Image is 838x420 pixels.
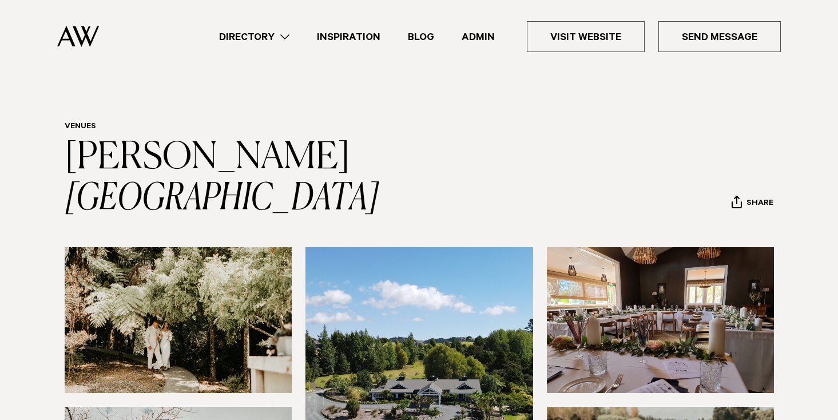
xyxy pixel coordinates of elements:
[731,195,774,212] button: Share
[658,21,781,52] a: Send Message
[527,21,645,52] a: Visit Website
[746,199,773,209] span: Share
[57,26,99,47] img: Auckland Weddings Logo
[394,29,448,45] a: Blog
[303,29,394,45] a: Inspiration
[205,29,303,45] a: Directory
[448,29,509,45] a: Admin
[65,140,379,217] a: [PERSON_NAME][GEOGRAPHIC_DATA]
[65,122,96,132] a: Venues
